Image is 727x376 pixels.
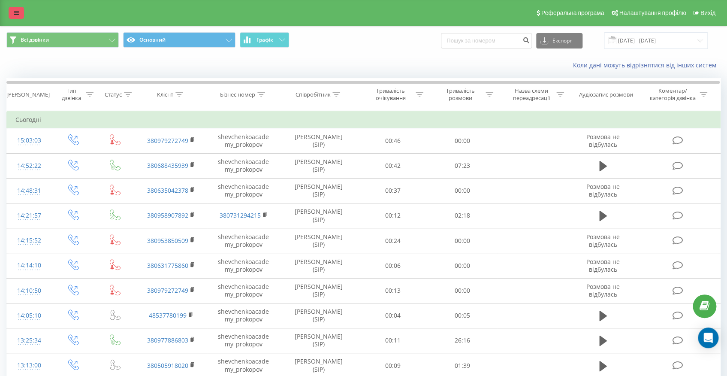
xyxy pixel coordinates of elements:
td: [PERSON_NAME] (SIP) [280,228,358,253]
div: 14:05:10 [15,307,42,324]
div: 14:14:10 [15,257,42,274]
td: 00:24 [358,228,427,253]
td: 00:00 [428,228,497,253]
td: 00:00 [428,128,497,153]
td: shevchenkoacademy_prokopov [207,303,280,328]
span: Розмова не відбулась [586,233,620,249]
td: 00:06 [358,253,427,278]
span: Розмова не відбулась [586,133,620,149]
td: shevchenkoacademy_prokopov [207,128,280,153]
span: Розмова не відбулась [586,282,620,298]
td: 26:16 [428,328,497,353]
td: 00:00 [428,278,497,303]
a: 380979272749 [147,136,188,145]
span: Всі дзвінки [21,36,49,43]
div: Open Intercom Messenger [698,327,718,348]
a: 48537780199 [149,311,187,319]
td: 00:42 [358,153,427,178]
td: 00:37 [358,178,427,203]
div: 13:25:34 [15,332,42,349]
div: 14:48:31 [15,182,42,199]
td: shevchenkoacademy_prokopov [207,328,280,353]
div: Тип дзвінка [59,87,84,102]
span: Налаштування профілю [619,9,686,16]
a: 380731294215 [220,211,261,219]
td: 07:23 [428,153,497,178]
td: 00:00 [428,178,497,203]
td: shevchenkoacademy_prokopov [207,178,280,203]
td: shevchenkoacademy_prokopov [207,278,280,303]
a: 380688435939 [147,161,188,170]
div: Статус [105,91,122,98]
input: Пошук за номером [441,33,532,49]
div: Співробітник [295,91,330,98]
td: 00:13 [358,278,427,303]
td: [PERSON_NAME] (SIP) [280,278,358,303]
div: Назва схеми переадресації [508,87,554,102]
div: Тривалість розмови [437,87,483,102]
div: 14:52:22 [15,158,42,174]
button: Графік [240,32,289,48]
div: Аудіозапис розмови [579,91,633,98]
div: Тривалість очікування [368,87,413,102]
button: Основний [123,32,235,48]
div: 14:15:52 [15,232,42,249]
a: 380977886803 [147,336,188,344]
div: 14:10:50 [15,282,42,299]
td: 00:11 [358,328,427,353]
td: [PERSON_NAME] (SIP) [280,203,358,228]
td: 00:12 [358,203,427,228]
td: [PERSON_NAME] (SIP) [280,328,358,353]
td: 00:46 [358,128,427,153]
td: shevchenkoacademy_prokopov [207,228,280,253]
div: Коментар/категорія дзвінка [647,87,697,102]
td: 00:00 [428,253,497,278]
button: Всі дзвінки [6,32,119,48]
td: 00:05 [428,303,497,328]
a: 380958907892 [147,211,188,219]
a: 380953850509 [147,237,188,245]
td: [PERSON_NAME] (SIP) [280,253,358,278]
td: [PERSON_NAME] (SIP) [280,128,358,153]
td: shevchenkoacademy_prokopov [207,153,280,178]
div: 15:03:03 [15,132,42,149]
td: [PERSON_NAME] (SIP) [280,153,358,178]
div: Клієнт [157,91,173,98]
a: 380631775860 [147,261,188,270]
div: 13:13:00 [15,357,42,374]
td: 00:04 [358,303,427,328]
td: 02:18 [428,203,497,228]
div: 14:21:57 [15,207,42,224]
td: [PERSON_NAME] (SIP) [280,178,358,203]
span: Вихід [700,9,715,16]
a: Коли дані можуть відрізнятися вiд інших систем [573,61,721,69]
div: Бізнес номер [220,91,255,98]
a: 380635042378 [147,186,188,194]
span: Розмова не відбулась [586,182,620,198]
span: Графік [256,37,273,43]
td: Сьогодні [7,111,721,128]
div: [PERSON_NAME] [6,91,50,98]
span: Розмова не відбулась [586,258,620,273]
a: 380505918020 [147,361,188,370]
td: [PERSON_NAME] (SIP) [280,303,358,328]
a: 380979272749 [147,286,188,294]
td: shevchenkoacademy_prokopov [207,253,280,278]
span: Реферальна програма [541,9,604,16]
button: Експорт [536,33,582,49]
